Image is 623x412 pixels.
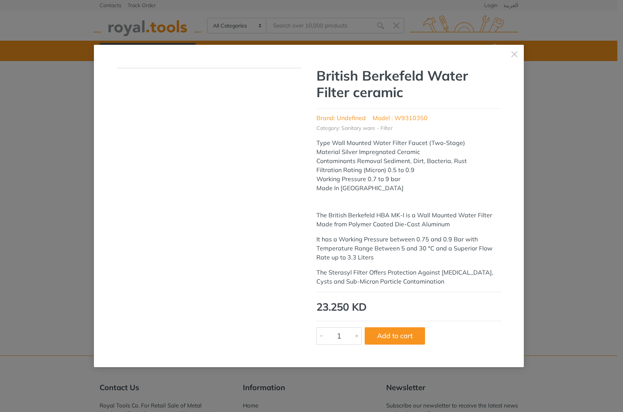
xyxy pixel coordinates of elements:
[316,165,501,174] div: Filtration Rating (Micron) 0.5 to 0.9
[316,147,501,156] div: Material Silver Impregnated Ceramic
[316,211,501,229] p: The British Berkefeld HBA MK-I is a Wall Mounted Water Filter Made from Polymer Coated Die-Cast A...
[316,174,501,183] div: Working Pressure 0.7 to 9 bar
[316,183,501,286] div: Made In [GEOGRAPHIC_DATA] The Sterasyl Filter Offers Protection Against [MEDICAL_DATA], Cysts and...
[316,156,501,165] div: Contaminants Removal Sediment, Dirt, Bacteria, Rust
[316,235,501,262] p: It has a Working Pressure between 0.75 and 0.9 Bar with Temperature Range Between 5 and 30 °C and...
[316,299,501,315] div: 23.250 KD
[373,113,428,122] li: Model : W9310350
[316,67,501,100] h1: British Berkefeld Water Filter ceramic
[316,113,366,122] li: Brand: Undefined
[316,124,393,132] li: Category: Sanitary ware - Filter
[365,327,425,345] button: Add to cart
[316,138,501,147] div: Type Wall Mounted Water Filter Faucet (Two-Stage)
